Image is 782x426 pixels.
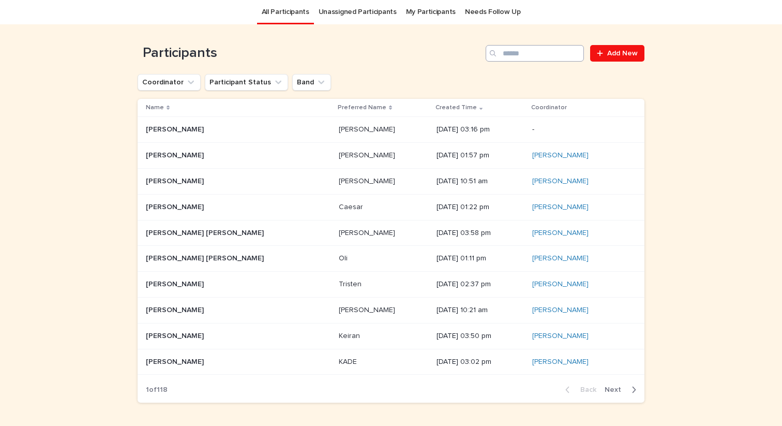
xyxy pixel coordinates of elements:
[138,194,644,220] tr: [PERSON_NAME][PERSON_NAME] CaesarCaesar [DATE] 01:22 pm[PERSON_NAME]
[146,356,206,366] p: [PERSON_NAME]
[590,45,644,62] a: Add New
[437,125,524,134] p: [DATE] 03:16 pm
[146,304,206,315] p: [PERSON_NAME]
[532,203,589,212] a: [PERSON_NAME]
[437,177,524,186] p: [DATE] 10:51 am
[435,102,477,113] p: Created Time
[146,278,206,289] p: [PERSON_NAME]
[146,102,164,113] p: Name
[338,102,386,113] p: Preferred Name
[532,306,589,315] a: [PERSON_NAME]
[437,229,524,238] p: [DATE] 03:58 pm
[532,332,589,341] a: [PERSON_NAME]
[146,149,206,160] p: [PERSON_NAME]
[138,349,644,375] tr: [PERSON_NAME][PERSON_NAME] KADEKADE [DATE] 03:02 pm[PERSON_NAME]
[486,45,584,62] input: Search
[339,330,362,341] p: Keiran
[339,201,365,212] p: Caesar
[146,227,266,238] p: [PERSON_NAME] [PERSON_NAME]
[557,385,600,394] button: Back
[437,203,524,212] p: [DATE] 01:22 pm
[138,117,644,143] tr: [PERSON_NAME][PERSON_NAME] [PERSON_NAME][PERSON_NAME] [DATE] 03:16 pm-
[146,123,206,134] p: [PERSON_NAME]
[437,151,524,160] p: [DATE] 01:57 pm
[339,227,397,238] p: [PERSON_NAME]
[600,385,644,394] button: Next
[532,125,628,134] p: -
[138,323,644,349] tr: [PERSON_NAME][PERSON_NAME] KeiranKeiran [DATE] 03:50 pm[PERSON_NAME]
[138,246,644,272] tr: [PERSON_NAME] [PERSON_NAME][PERSON_NAME] [PERSON_NAME] OliOli [DATE] 01:11 pm[PERSON_NAME]
[138,220,644,246] tr: [PERSON_NAME] [PERSON_NAME][PERSON_NAME] [PERSON_NAME] [PERSON_NAME][PERSON_NAME] [DATE] 03:58 pm...
[339,149,397,160] p: [PERSON_NAME]
[605,386,627,393] span: Next
[146,201,206,212] p: [PERSON_NAME]
[532,229,589,238] a: [PERSON_NAME]
[339,123,397,134] p: [PERSON_NAME]
[531,102,567,113] p: Coordinator
[138,45,482,62] h1: Participants
[607,50,638,57] span: Add New
[574,386,596,393] span: Back
[339,356,359,366] p: KADE
[138,168,644,194] tr: [PERSON_NAME][PERSON_NAME] [PERSON_NAME][PERSON_NAME] [DATE] 10:51 am[PERSON_NAME]
[138,297,644,323] tr: [PERSON_NAME][PERSON_NAME] [PERSON_NAME][PERSON_NAME] [DATE] 10:21 am[PERSON_NAME]
[138,74,201,91] button: Coordinator
[532,358,589,366] a: [PERSON_NAME]
[437,332,524,341] p: [DATE] 03:50 pm
[339,252,350,263] p: Oli
[532,254,589,263] a: [PERSON_NAME]
[437,280,524,289] p: [DATE] 02:37 pm
[532,280,589,289] a: [PERSON_NAME]
[138,143,644,169] tr: [PERSON_NAME][PERSON_NAME] [PERSON_NAME][PERSON_NAME] [DATE] 01:57 pm[PERSON_NAME]
[138,272,644,298] tr: [PERSON_NAME][PERSON_NAME] TristenTristen [DATE] 02:37 pm[PERSON_NAME]
[339,278,364,289] p: Tristen
[146,330,206,341] p: [PERSON_NAME]
[138,377,176,403] p: 1 of 118
[339,175,397,186] p: [PERSON_NAME]
[437,358,524,366] p: [DATE] 03:02 pm
[532,151,589,160] a: [PERSON_NAME]
[532,177,589,186] a: [PERSON_NAME]
[146,175,206,186] p: [PERSON_NAME]
[205,74,288,91] button: Participant Status
[437,254,524,263] p: [DATE] 01:11 pm
[339,304,397,315] p: [PERSON_NAME]
[146,252,266,263] p: [PERSON_NAME] [PERSON_NAME]
[292,74,331,91] button: Band
[437,306,524,315] p: [DATE] 10:21 am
